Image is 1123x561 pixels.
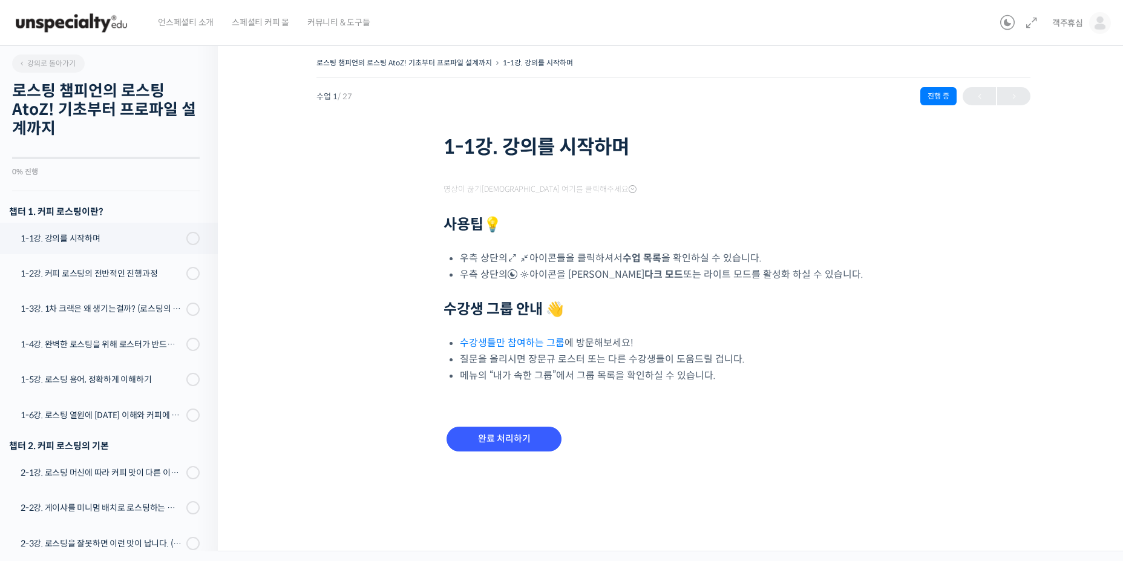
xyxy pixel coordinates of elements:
li: 에 방문해보세요! [460,335,903,351]
a: 강의로 돌아가기 [12,54,85,73]
li: 질문을 올리시면 장문규 로스터 또는 다른 수강생들이 도움드릴 겁니다. [460,351,903,367]
div: 2-1강. 로스팅 머신에 따라 커피 맛이 다른 이유 (로스팅 머신의 매커니즘과 열원) [21,466,183,479]
div: 1-5강. 로스팅 용어, 정확하게 이해하기 [21,373,183,386]
li: 우측 상단의 아이콘들을 클릭하셔서 을 확인하실 수 있습니다. [460,250,903,266]
a: 1-1강. 강의를 시작하며 [503,58,573,67]
b: 다크 모드 [644,268,683,281]
span: 강의로 돌아가기 [18,59,76,68]
a: 로스팅 챔피언의 로스팅 AtoZ! 기초부터 프로파일 설계까지 [316,58,492,67]
span: 수업 1 [316,93,352,100]
strong: 💡 [483,215,502,234]
h1: 1-1강. 강의를 시작하며 [444,136,903,159]
div: 1-2강. 커피 로스팅의 전반적인 진행과정 [21,267,183,280]
li: 우측 상단의 아이콘을 [PERSON_NAME] 또는 라이트 모드를 활성화 하실 수 있습니다. [460,266,903,283]
span: 객주휴심 [1052,18,1083,28]
h2: 로스팅 챔피언의 로스팅 AtoZ! 기초부터 프로파일 설계까지 [12,82,200,139]
a: 수강생들만 참여하는 그룹 [460,336,565,349]
input: 완료 처리하기 [447,427,561,451]
div: 1-3강. 1차 크랙은 왜 생기는걸까? (로스팅의 물리적, 화학적 변화) [21,302,183,315]
div: 1-4강. 완벽한 로스팅을 위해 로스터가 반드시 갖춰야 할 것 (로스팅 목표 설정하기) [21,338,183,351]
div: 1-1강. 강의를 시작하며 [21,232,183,245]
strong: 수강생 그룹 안내 👋 [444,300,564,318]
div: 챕터 2. 커피 로스팅의 기본 [9,438,200,454]
div: 0% 진행 [12,168,200,176]
strong: 사용팁 [444,215,502,234]
b: 수업 목록 [623,252,661,264]
span: / 27 [338,91,352,102]
h3: 챕터 1. 커피 로스팅이란? [9,203,200,220]
span: 영상이 끊기[DEMOGRAPHIC_DATA] 여기를 클릭해주세요 [444,185,637,194]
li: 메뉴의 “내가 속한 그룹”에서 그룹 목록을 확인하실 수 있습니다. [460,367,903,384]
div: 1-6강. 로스팅 열원에 [DATE] 이해와 커피에 미치는 영향 [21,408,183,422]
div: 2-3강. 로스팅을 잘못하면 이런 맛이 납니다. (로스팅 디팩트의 이해) [21,537,183,550]
div: 진행 중 [920,87,957,105]
div: 2-2강. 게이샤를 미니멈 배치로 로스팅하는 이유 (로스터기 용량과 배치 사이즈) [21,501,183,514]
